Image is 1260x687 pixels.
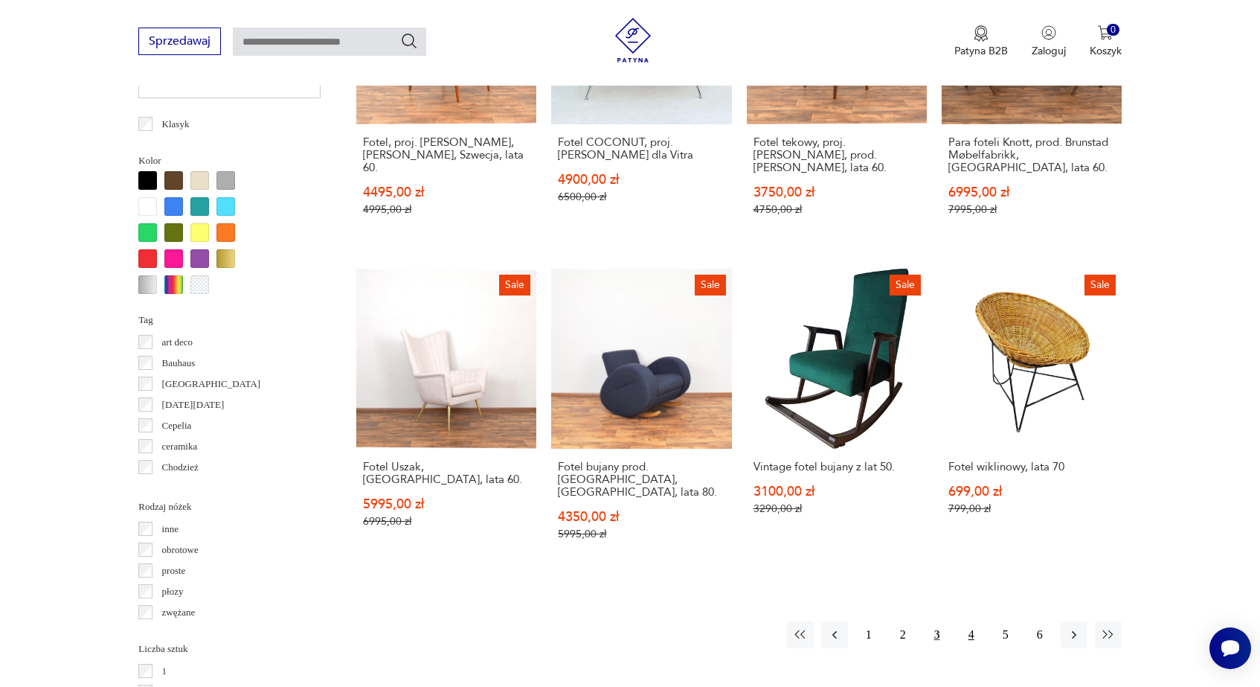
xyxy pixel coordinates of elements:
button: 1 [855,622,882,648]
iframe: Smartsupp widget button [1209,627,1251,669]
p: Bauhaus [162,355,196,371]
button: 6 [1026,622,1053,648]
button: 5 [992,622,1019,648]
h3: Fotel, proj. [PERSON_NAME], [PERSON_NAME], Szwecja, lata 60. [363,136,530,174]
p: Liczba sztuk [138,641,321,657]
h3: Fotel bujany prod. [GEOGRAPHIC_DATA], [GEOGRAPHIC_DATA], lata 80. [558,461,724,499]
img: Ikona koszyka [1098,25,1113,40]
a: Sprzedawaj [138,37,221,48]
img: Ikonka użytkownika [1041,25,1056,40]
h3: Fotel tekowy, proj. [PERSON_NAME], prod. [PERSON_NAME], lata 60. [753,136,920,174]
p: Tag [138,312,321,328]
p: Chodzież [162,459,199,476]
a: SaleFotel Uszak, Włochy, lata 60.Fotel Uszak, [GEOGRAPHIC_DATA], lata 60.5995,00 zł6995,00 zł [356,269,536,569]
p: Koszyk [1090,44,1122,58]
h3: Vintage fotel bujany z lat 50. [753,461,920,473]
button: 4 [958,622,985,648]
p: inne [162,521,179,537]
p: proste [162,563,186,579]
p: 3750,00 zł [753,186,920,199]
p: 4350,00 zł [558,511,724,523]
h3: Para foteli Knott, prod. Brunstad Møbelfabrikk, [GEOGRAPHIC_DATA], lata 60. [948,136,1115,174]
p: Klasyk [162,116,190,132]
p: art deco [162,334,193,351]
p: 4900,00 zł [558,173,724,186]
p: 5995,00 zł [558,528,724,540]
p: [GEOGRAPHIC_DATA] [162,376,261,392]
button: 0Koszyk [1090,25,1122,58]
button: Zaloguj [1032,25,1066,58]
button: Szukaj [400,32,418,50]
p: 699,00 zł [948,485,1115,498]
p: obrotowe [162,542,199,558]
p: 799,00 zł [948,502,1115,515]
p: 4750,00 zł [753,203,920,216]
p: Ćmielów [162,480,198,496]
a: SaleFotel bujany prod. Bretz, Niemcy, lata 80.Fotel bujany prod. [GEOGRAPHIC_DATA], [GEOGRAPHIC_D... [551,269,731,569]
p: [DATE][DATE] [162,397,225,413]
p: Cepelia [162,418,192,434]
a: Ikona medaluPatyna B2B [954,25,1008,58]
p: Rodzaj nóżek [138,499,321,515]
p: 3100,00 zł [753,485,920,498]
p: 7995,00 zł [948,203,1115,216]
h3: Fotel wiklinowy, lata 70 [948,461,1115,473]
img: Patyna - sklep z meblami i dekoracjami vintage [611,18,655,63]
p: 3290,00 zł [753,502,920,515]
p: 6500,00 zł [558,191,724,203]
a: SaleFotel wiklinowy, lata 70Fotel wiklinowy, lata 70699,00 zł799,00 zł [942,269,1122,569]
p: 4495,00 zł [363,186,530,199]
h3: Fotel Uszak, [GEOGRAPHIC_DATA], lata 60. [363,461,530,486]
p: płozy [162,584,184,600]
p: zwężane [162,604,196,621]
p: 5995,00 zł [363,498,530,511]
p: Zaloguj [1032,44,1066,58]
p: 6995,00 zł [363,515,530,528]
div: 0 [1107,24,1119,36]
p: 1 [162,663,167,680]
p: Kolor [138,153,321,169]
h3: Fotel COCONUT, proj. [PERSON_NAME] dla Vitra [558,136,724,162]
p: ceramika [162,438,198,455]
button: Sprzedawaj [138,28,221,55]
button: 3 [924,622,951,648]
a: SaleVintage fotel bujany z lat 50.Vintage fotel bujany z lat 50.3100,00 zł3290,00 zł [747,269,927,569]
button: 2 [890,622,916,648]
p: 6995,00 zł [948,186,1115,199]
p: 4995,00 zł [363,203,530,216]
img: Ikona medalu [974,25,989,42]
button: Patyna B2B [954,25,1008,58]
p: Patyna B2B [954,44,1008,58]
